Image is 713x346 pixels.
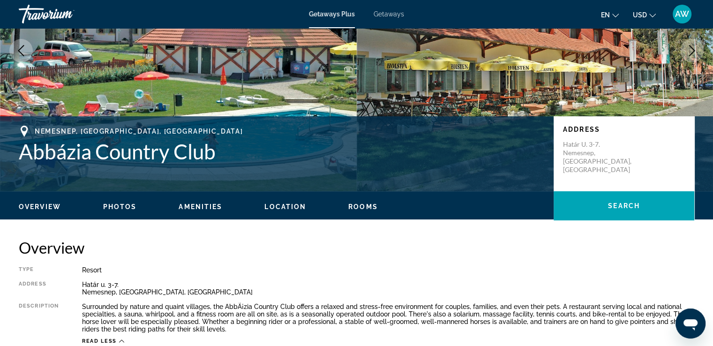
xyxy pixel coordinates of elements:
[9,39,33,62] button: Previous image
[563,140,638,174] p: Határ u. 3-7. Nemesnep, [GEOGRAPHIC_DATA], [GEOGRAPHIC_DATA]
[103,203,137,211] button: Photos
[19,238,694,257] h2: Overview
[675,308,705,338] iframe: Button to launch messaging window
[633,8,656,22] button: Change currency
[82,338,117,344] span: Read less
[103,203,137,211] span: Photos
[670,4,694,24] button: User Menu
[608,202,640,210] span: Search
[633,11,647,19] span: USD
[309,10,355,18] a: Getaways Plus
[675,9,689,19] span: AW
[264,203,306,211] button: Location
[374,10,404,18] a: Getaways
[82,303,694,333] div: Surrounded by nature and quaint villages, the AbbÃ¡zia Country Club offers a relaxed and stress-f...
[264,203,306,211] span: Location
[82,281,694,296] div: Határ u. 3-7. Nemesnep, [GEOGRAPHIC_DATA], [GEOGRAPHIC_DATA]
[19,203,61,211] span: Overview
[19,139,544,164] h1: Abbázia Country Club
[82,338,124,345] button: Read less
[19,2,113,26] a: Travorium
[19,303,59,333] div: Description
[179,203,222,211] button: Amenities
[348,203,378,211] span: Rooms
[554,191,694,220] button: Search
[35,128,243,135] span: Nemesnep, [GEOGRAPHIC_DATA], [GEOGRAPHIC_DATA]
[82,266,694,274] div: Resort
[563,126,685,133] p: Address
[348,203,378,211] button: Rooms
[680,39,704,62] button: Next image
[19,203,61,211] button: Overview
[19,266,59,274] div: Type
[179,203,222,211] span: Amenities
[601,11,610,19] span: en
[19,281,59,296] div: Address
[601,8,619,22] button: Change language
